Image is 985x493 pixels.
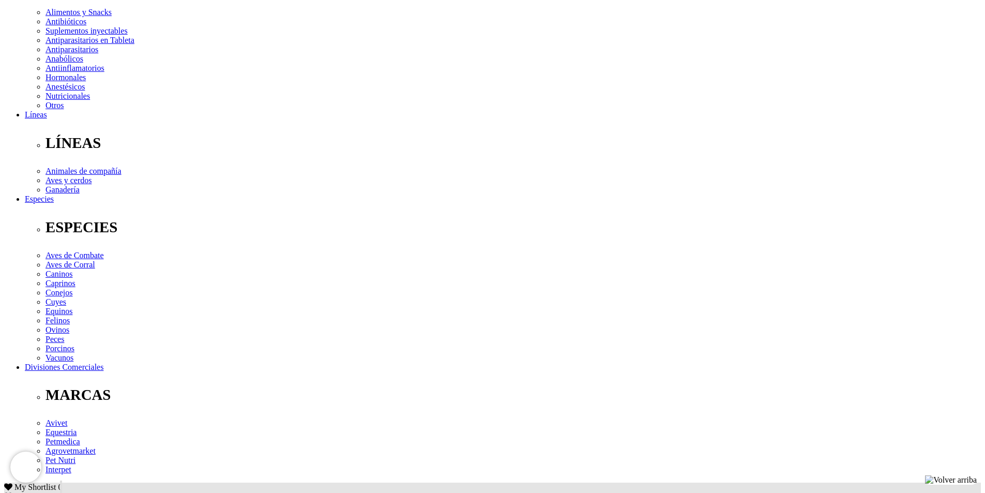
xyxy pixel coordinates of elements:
[46,176,92,185] a: Aves y cerdos
[14,483,56,491] span: My Shortlist
[46,82,85,91] a: Anestésicos
[46,428,77,437] a: Equestria
[46,167,122,175] a: Animales de compañía
[46,45,98,54] a: Antiparasitarios
[46,92,90,100] a: Nutricionales
[46,419,67,427] a: Avivet
[46,456,75,465] a: Pet Nutri
[46,8,112,17] a: Alimentos y Snacks
[46,288,72,297] a: Conejos
[58,483,62,491] span: 0
[46,353,73,362] a: Vacunos
[46,307,72,316] a: Equinos
[10,452,41,483] iframe: Brevo live chat
[46,316,70,325] a: Felinos
[46,279,75,288] a: Caprinos
[46,185,80,194] a: Ganadería
[25,195,54,203] a: Especies
[46,465,71,474] a: Interpet
[46,446,96,455] a: Agrovetmarket
[46,386,981,404] p: MARCAS
[46,54,83,63] a: Anabólicos
[46,73,86,82] a: Hormonales
[46,64,104,72] a: Antiinflamatorios
[46,17,86,26] a: Antibióticos
[46,36,134,44] a: Antiparasitarios en Tableta
[46,437,80,446] a: Petmedica
[46,219,981,236] p: ESPECIES
[25,363,103,371] a: Divisiones Comerciales
[46,270,72,278] a: Caninos
[46,101,64,110] a: Otros
[46,344,74,353] a: Porcinos
[46,260,95,269] a: Aves de Corral
[46,26,128,35] a: Suplementos inyectables
[46,251,104,260] a: Aves de Combate
[25,110,47,119] a: Líneas
[46,135,981,152] p: LÍNEAS
[46,297,66,306] a: Cuyes
[925,475,977,485] img: Volver arriba
[46,325,69,334] a: Ovinos
[46,335,64,343] a: Peces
